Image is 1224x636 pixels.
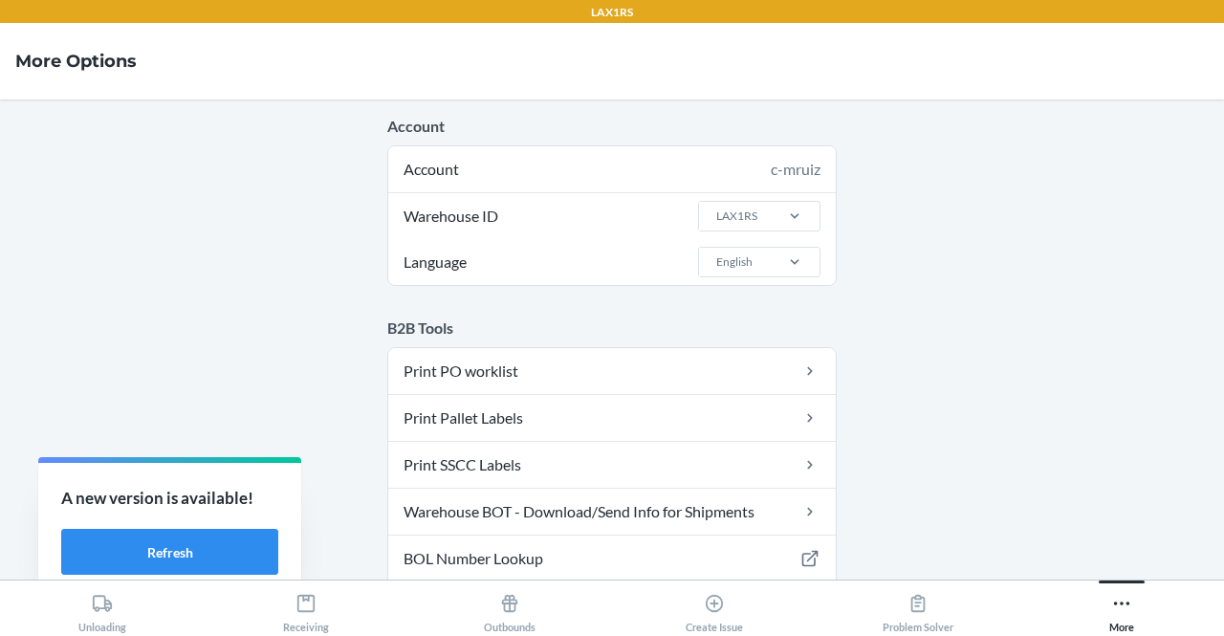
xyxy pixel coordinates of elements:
[61,486,278,511] p: A new version is available!
[388,146,836,192] div: Account
[1020,581,1224,633] button: More
[716,208,757,225] div: LAX1RS
[388,395,836,441] a: Print Pallet Labels
[387,317,837,340] p: B2B Tools
[401,239,470,285] span: Language
[204,581,407,633] button: Receiving
[388,348,836,394] a: Print PO worklist
[388,442,836,488] a: Print SSCC Labels
[401,193,501,239] span: Warehouse ID
[283,585,329,633] div: Receiving
[612,581,816,633] button: Create Issue
[387,115,837,138] p: Account
[78,585,126,633] div: Unloading
[388,489,836,535] a: Warehouse BOT - Download/Send Info for Shipments
[388,536,836,581] a: BOL Number Lookup
[714,208,716,225] input: Warehouse IDLAX1RS
[714,253,716,271] input: LanguageEnglish
[61,529,278,575] button: Refresh
[716,253,753,271] div: English
[591,4,633,21] p: LAX1RS
[883,585,953,633] div: Problem Solver
[771,158,820,181] div: c-mruiz
[15,49,137,74] h4: More Options
[1109,585,1134,633] div: More
[408,581,612,633] button: Outbounds
[484,585,535,633] div: Outbounds
[816,581,1019,633] button: Problem Solver
[686,585,743,633] div: Create Issue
